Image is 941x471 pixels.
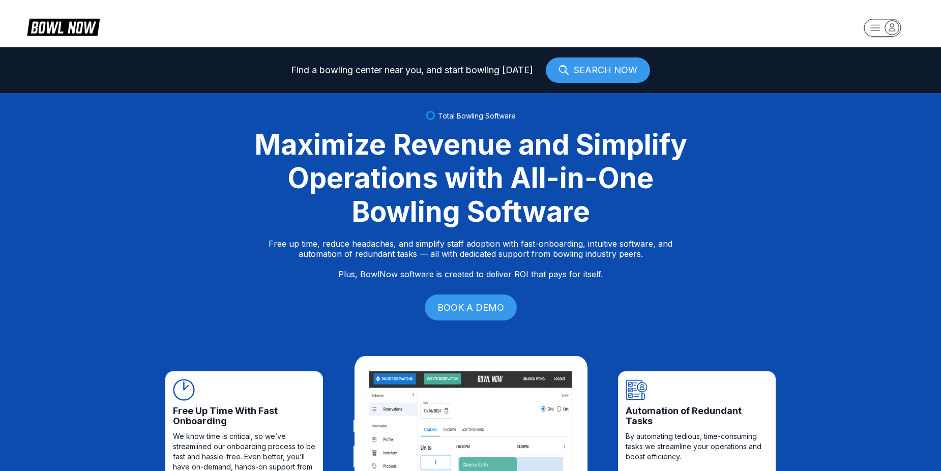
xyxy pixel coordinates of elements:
span: Free Up Time With Fast Onboarding [173,406,315,426]
a: SEARCH NOW [546,57,650,83]
span: By automating tedious, time-consuming tasks we streamline your operations and boost efficiency. [626,431,768,462]
p: Free up time, reduce headaches, and simplify staff adoption with fast-onboarding, intuitive softw... [269,239,672,279]
a: BOOK A DEMO [425,295,517,320]
div: Maximize Revenue and Simplify Operations with All-in-One Bowling Software [242,128,699,228]
span: Total Bowling Software [438,111,516,120]
span: Automation of Redundant Tasks [626,406,768,426]
span: Find a bowling center near you, and start bowling [DATE] [291,65,533,75]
